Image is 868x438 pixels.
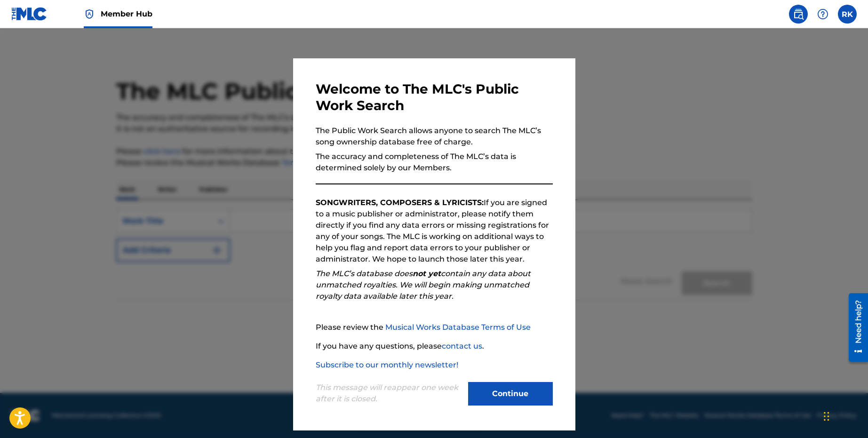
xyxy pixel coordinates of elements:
[316,198,484,207] strong: SONGWRITERS, COMPOSERS & LYRICISTS:
[821,393,868,438] iframe: Chat Widget
[442,342,482,350] a: contact us
[316,341,553,352] p: If you have any questions, please .
[793,8,804,20] img: search
[817,8,828,20] img: help
[101,8,152,19] span: Member Hub
[413,269,441,278] strong: not yet
[316,360,458,369] a: Subscribe to our monthly newsletter!
[316,269,531,301] em: The MLC’s database does contain any data about unmatched royalties. We will begin making unmatche...
[316,151,553,174] p: The accuracy and completeness of The MLC’s data is determined solely by our Members.
[468,382,553,406] button: Continue
[84,8,95,20] img: Top Rightsholder
[11,7,48,21] img: MLC Logo
[316,322,553,333] p: Please review the
[838,5,857,24] div: User Menu
[316,382,462,405] p: This message will reappear one week after it is closed.
[316,197,553,265] p: If you are signed to a music publisher or administrator, please notify them directly if you find ...
[789,5,808,24] a: Public Search
[316,125,553,148] p: The Public Work Search allows anyone to search The MLC’s song ownership database free of charge.
[385,323,531,332] a: Musical Works Database Terms of Use
[824,402,829,430] div: Drag
[842,289,868,365] iframe: Resource Center
[316,81,553,114] h3: Welcome to The MLC's Public Work Search
[813,5,832,24] div: Help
